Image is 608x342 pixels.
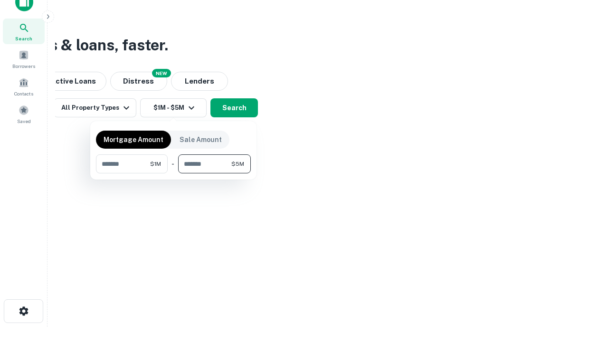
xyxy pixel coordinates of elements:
[560,266,608,312] iframe: Chat Widget
[104,134,163,145] p: Mortgage Amount
[231,160,244,168] span: $5M
[150,160,161,168] span: $1M
[180,134,222,145] p: Sale Amount
[171,154,174,173] div: -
